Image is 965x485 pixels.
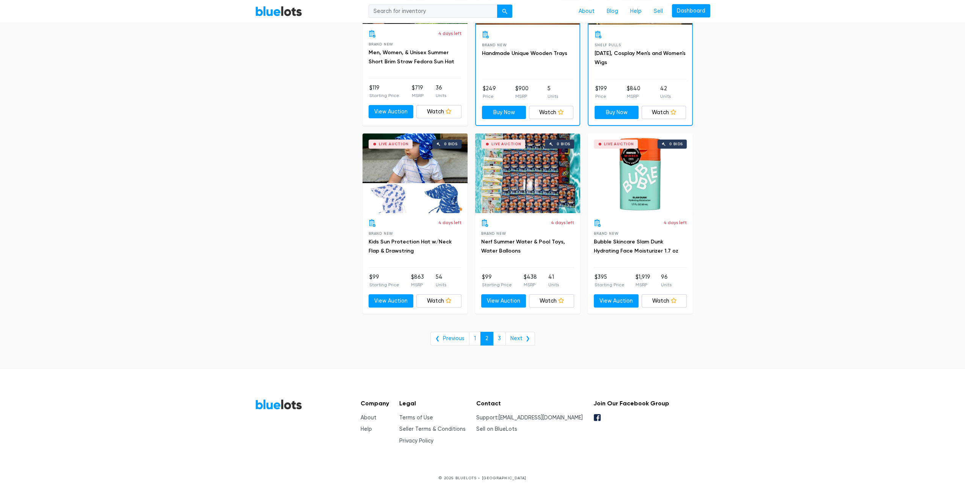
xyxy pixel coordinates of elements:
p: MSRP [411,92,423,99]
h5: Contact [476,400,583,407]
a: Watch [529,106,573,119]
span: Brand New [482,43,507,47]
div: 0 bids [557,142,570,146]
input: Search for inventory [369,5,497,18]
a: Watch [416,105,461,119]
h5: Legal [399,400,466,407]
li: $719 [411,84,423,99]
a: Help [361,426,372,432]
a: View Auction [369,294,414,308]
p: Price [483,93,496,100]
p: MSRP [635,281,650,288]
a: Seller Terms & Conditions [399,426,466,432]
p: Units [436,281,446,288]
a: Help [624,4,648,19]
li: $1,919 [635,273,650,288]
span: Brand New [369,231,393,235]
li: $119 [369,84,399,99]
p: Units [548,281,559,288]
a: About [361,414,377,421]
a: Buy Now [482,106,526,119]
p: 4 days left [551,219,574,226]
p: Starting Price [369,92,399,99]
a: Privacy Policy [399,438,433,444]
li: 36 [436,84,446,99]
a: Live Auction 0 bids [588,133,693,213]
li: 54 [436,273,446,288]
li: $863 [411,273,424,288]
li: 42 [660,85,671,100]
a: 1 [469,332,481,345]
a: Next ❯ [505,332,535,345]
div: Live Auction [491,142,521,146]
a: Kids Sun Protection Hat w/Neck Flap & Drawstring [369,239,452,254]
h5: Company [361,400,389,407]
p: 4 days left [664,219,687,226]
p: Starting Price [482,281,512,288]
li: $99 [369,273,399,288]
p: Starting Price [595,281,625,288]
li: Support: [476,414,583,422]
a: Watch [642,106,686,119]
p: Price [595,93,607,100]
a: Handmade Unique Wooden Trays [482,50,567,57]
p: Units [436,92,446,99]
div: Live Auction [604,142,634,146]
p: MSRP [627,93,640,100]
p: MSRP [515,93,528,100]
a: Men, Women, & Unisex Summer Short Brim Straw Fedora Sun Hat [369,49,454,65]
p: 4 days left [438,30,461,37]
a: BlueLots [255,6,302,17]
span: Brand New [481,231,506,235]
li: 96 [661,273,672,288]
a: 3 [493,332,506,345]
a: BlueLots [255,399,302,410]
a: Bubble Skincare Slam Dunk Hydrating Face Moisturizer 1.7 oz [594,239,678,254]
p: 4 days left [438,219,461,226]
a: 2 [480,332,493,345]
p: MSRP [523,281,537,288]
li: $438 [523,273,537,288]
a: [DATE], Cosplay Men's and Women's Wigs [595,50,686,66]
a: Blog [601,4,624,19]
li: $395 [595,273,625,288]
p: MSRP [411,281,424,288]
li: $99 [482,273,512,288]
a: Live Auction 0 bids [475,133,580,213]
li: 5 [548,85,558,100]
a: Nerf Summer Water & Pool Toys, Water Balloons [481,239,565,254]
h5: Join Our Facebook Group [593,400,669,407]
div: 0 bids [444,142,458,146]
span: Shelf Pulls [595,43,621,47]
p: © 2025 BLUELOTS • [GEOGRAPHIC_DATA] [255,475,710,481]
a: Watch [416,294,461,308]
li: $249 [483,85,496,100]
li: 41 [548,273,559,288]
a: View Auction [369,105,414,119]
a: Live Auction 0 bids [362,133,468,213]
div: 0 bids [669,142,683,146]
p: Starting Price [369,281,399,288]
a: About [573,4,601,19]
div: Live Auction [379,142,409,146]
li: $900 [515,85,528,100]
a: View Auction [594,294,639,308]
a: Watch [642,294,687,308]
a: View Auction [481,294,526,308]
a: [EMAIL_ADDRESS][DOMAIN_NAME] [499,414,583,421]
li: $199 [595,85,607,100]
span: Brand New [369,42,393,46]
a: Terms of Use [399,414,433,421]
a: ❮ Previous [430,332,469,345]
a: Buy Now [595,106,639,119]
p: Units [548,93,558,100]
span: Brand New [594,231,618,235]
p: Units [661,281,672,288]
a: Sell on BlueLots [476,426,517,432]
a: Sell [648,4,669,19]
a: Dashboard [672,4,710,18]
a: Watch [529,294,574,308]
li: $840 [627,85,640,100]
p: Units [660,93,671,100]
